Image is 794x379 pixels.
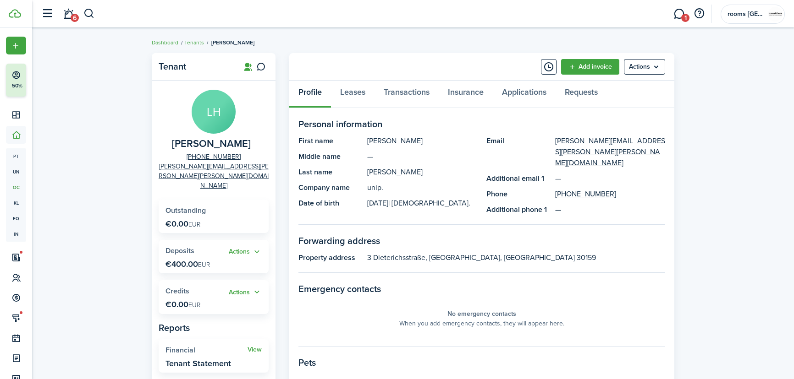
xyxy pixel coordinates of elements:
p: €400.00 [165,260,210,269]
a: Notifications [60,2,77,26]
button: Open menu [624,59,665,75]
a: Insurance [439,81,493,108]
span: [PERSON_NAME] [211,38,254,47]
span: EUR [198,260,210,270]
button: Open resource center [691,6,707,22]
panel-main-title: Middle name [298,151,363,162]
a: Add invoice [561,59,619,75]
span: Outstanding [165,205,206,216]
a: Tenants [184,38,204,47]
panel-main-title: Additional phone 1 [486,204,551,215]
a: [PHONE_NUMBER] [187,152,241,162]
panel-main-section-title: Emergency contacts [298,282,665,296]
button: Actions [229,287,262,298]
a: Messaging [670,2,688,26]
button: Open menu [229,287,262,298]
span: 6 [71,14,79,22]
button: Timeline [541,59,557,75]
panel-main-description: [DATE] [367,198,477,209]
a: View [248,346,262,353]
a: eq [6,211,26,226]
img: rooms Athens | Alionas Ltd [768,7,783,22]
panel-main-title: Additional email 1 [486,173,551,184]
a: Leases [331,81,375,108]
panel-main-placeholder-title: No emergency contacts [447,309,516,319]
panel-main-section-title: Personal information [298,117,665,131]
a: pt [6,148,26,164]
a: kl [6,195,26,211]
a: oc [6,179,26,195]
panel-main-subtitle: Reports [159,321,269,335]
a: Dashboard [152,38,178,47]
a: in [6,226,26,242]
button: Open menu [6,37,26,54]
button: Open sidebar [39,5,56,22]
panel-main-title: Email [486,135,551,168]
span: rooms Athens | Alionas Ltd [728,11,764,17]
panel-main-section-title: Pets [298,356,665,369]
button: Search [83,6,95,22]
a: [PERSON_NAME][EMAIL_ADDRESS][PERSON_NAME][PERSON_NAME][DOMAIN_NAME] [159,162,269,190]
menu-btn: Actions [624,59,665,75]
span: EUR [188,300,200,310]
panel-main-title: Date of birth [298,198,363,209]
panel-main-description: — [367,151,477,162]
span: Leonard Hinz [172,138,251,150]
a: Transactions [375,81,439,108]
panel-main-placeholder-description: When you add emergency contacts, they will appear here. [399,319,564,328]
span: EUR [188,220,200,229]
button: 50% [6,64,82,97]
panel-main-title: Company name [298,182,363,193]
p: €0.00 [165,219,200,228]
panel-main-section-title: Forwarding address [298,234,665,248]
panel-main-description: 3 Dieterichsstraße, [GEOGRAPHIC_DATA], [GEOGRAPHIC_DATA] 30159 [367,252,665,263]
p: 50% [11,82,23,90]
span: Deposits [165,245,194,256]
panel-main-description: unip. [367,182,477,193]
panel-main-title: Property address [298,252,363,263]
a: [PHONE_NUMBER] [555,189,616,200]
img: TenantCloud [9,9,21,18]
panel-main-title: Tenant [159,61,232,72]
panel-main-title: First name [298,135,363,146]
widget-stats-title: Financial [165,346,248,354]
a: Requests [556,81,607,108]
span: 1 [681,14,689,22]
panel-main-title: Last name [298,167,363,178]
span: Credits [165,286,189,296]
button: Actions [229,247,262,257]
p: €0.00 [165,300,200,309]
avatar-text: LH [192,90,236,134]
panel-main-description: [PERSON_NAME] [367,167,477,178]
panel-main-title: Phone [486,189,551,200]
span: | [DEMOGRAPHIC_DATA]. [388,198,470,208]
button: Open menu [229,247,262,257]
widget-stats-description: Tenant Statement [165,359,231,368]
a: [PERSON_NAME][EMAIL_ADDRESS][PERSON_NAME][PERSON_NAME][DOMAIN_NAME] [555,135,665,168]
panel-main-description: [PERSON_NAME] [367,135,477,146]
a: un [6,164,26,179]
a: Applications [493,81,556,108]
